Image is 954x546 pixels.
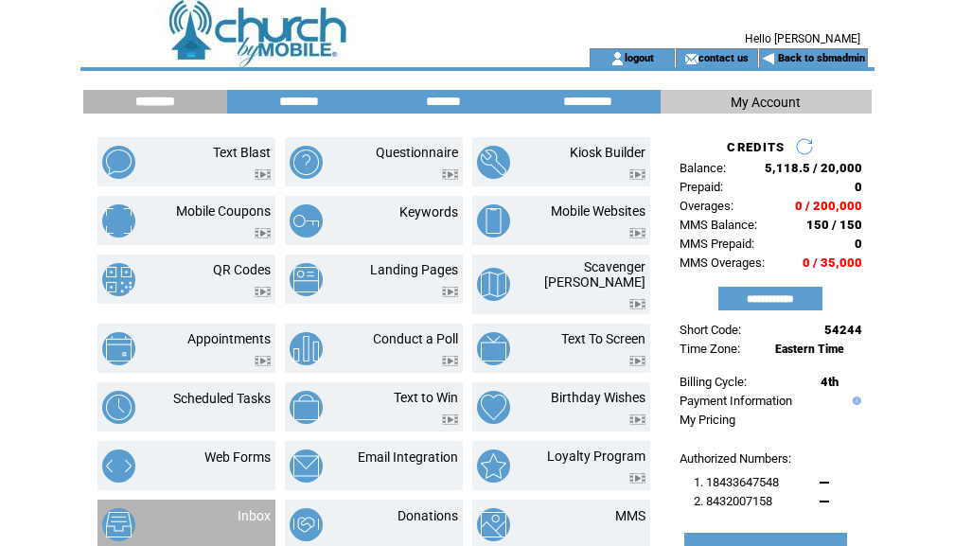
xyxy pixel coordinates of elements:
a: MMS [615,508,645,523]
img: video.png [255,356,271,366]
img: scavenger-hunt.png [477,268,510,301]
a: Questionnaire [376,145,458,160]
img: kiosk-builder.png [477,146,510,179]
span: MMS Prepaid: [680,237,754,251]
a: contact us [698,51,749,63]
img: loyalty-program.png [477,449,510,483]
img: appointments.png [102,332,135,365]
span: 0 / 35,000 [803,255,862,270]
img: conduct-a-poll.png [290,332,323,365]
a: Web Forms [204,449,271,465]
img: birthday-wishes.png [477,391,510,424]
img: text-blast.png [102,146,135,179]
span: 54244 [824,323,862,337]
a: Keywords [399,204,458,220]
img: web-forms.png [102,449,135,483]
span: 150 / 150 [806,218,862,232]
img: video.png [255,287,271,297]
span: CREDITS [727,140,785,154]
span: Eastern Time [775,343,844,356]
a: Text To Screen [561,331,645,346]
a: Text Blast [213,145,271,160]
a: Text to Win [394,390,458,405]
img: email-integration.png [290,449,323,483]
a: QR Codes [213,262,271,277]
img: video.png [629,299,645,309]
span: 4th [821,375,839,389]
img: video.png [442,169,458,180]
span: My Account [731,95,801,110]
span: 1. 18433647548 [694,475,779,489]
img: mobile-coupons.png [102,204,135,238]
img: video.png [629,473,645,484]
img: video.png [255,228,271,238]
span: Prepaid: [680,180,723,194]
a: Mobile Websites [551,203,645,219]
a: Inbox [238,508,271,523]
img: video.png [629,228,645,238]
a: Loyalty Program [547,449,645,464]
img: scheduled-tasks.png [102,391,135,424]
img: donations.png [290,508,323,541]
img: keywords.png [290,204,323,238]
span: 0 / 200,000 [795,199,862,213]
span: Authorized Numbers: [680,451,791,466]
a: Donations [397,508,458,523]
a: Scheduled Tasks [173,391,271,406]
img: mobile-websites.png [477,204,510,238]
img: video.png [629,169,645,180]
span: Billing Cycle: [680,375,747,389]
img: video.png [442,414,458,425]
span: Time Zone: [680,342,740,356]
img: video.png [442,356,458,366]
a: Kiosk Builder [570,145,645,160]
img: help.gif [848,396,861,405]
img: video.png [442,287,458,297]
a: Appointments [187,331,271,346]
span: Hello [PERSON_NAME] [745,32,860,45]
span: 0 [855,237,862,251]
img: video.png [255,169,271,180]
img: video.png [629,414,645,425]
img: questionnaire.png [290,146,323,179]
span: Overages: [680,199,733,213]
img: inbox.png [102,508,135,541]
span: MMS Overages: [680,255,765,270]
img: account_icon.gif [610,51,625,66]
img: mms.png [477,508,510,541]
img: contact_us_icon.gif [684,51,698,66]
span: 5,118.5 / 20,000 [765,161,862,175]
span: 2. 8432007158 [694,494,772,508]
a: Email Integration [358,449,458,465]
a: Scavenger [PERSON_NAME] [544,259,645,290]
a: logout [625,51,654,63]
span: Short Code: [680,323,741,337]
img: backArrow.gif [762,51,776,66]
img: landing-pages.png [290,263,323,296]
img: video.png [629,356,645,366]
a: Mobile Coupons [176,203,271,219]
a: Conduct a Poll [373,331,458,346]
a: Birthday Wishes [551,390,645,405]
img: qr-codes.png [102,263,135,296]
img: text-to-screen.png [477,332,510,365]
a: Back to sbmadmin [778,52,865,64]
img: text-to-win.png [290,391,323,424]
a: My Pricing [680,413,735,427]
span: Balance: [680,161,726,175]
span: MMS Balance: [680,218,757,232]
a: Landing Pages [370,262,458,277]
a: Payment Information [680,394,792,408]
span: 0 [855,180,862,194]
